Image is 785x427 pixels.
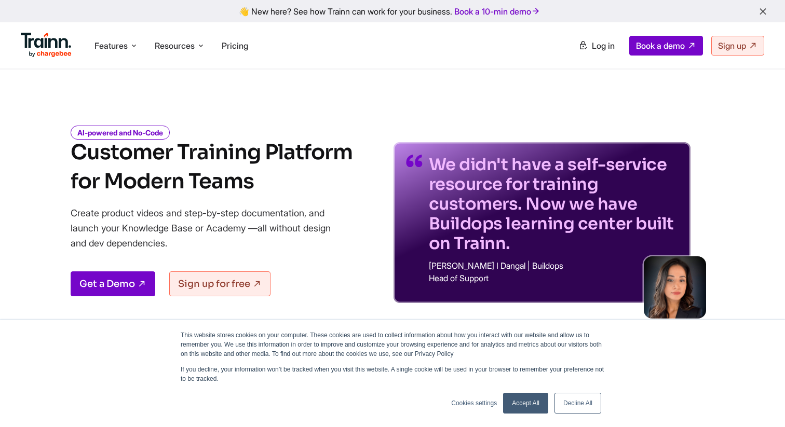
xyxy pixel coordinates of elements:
[71,138,353,196] h1: Customer Training Platform for Modern Teams
[406,155,423,167] img: quotes-purple.41a7099.svg
[718,40,746,51] span: Sign up
[629,36,703,56] a: Book a demo
[71,271,155,296] a: Get a Demo
[181,365,604,383] p: If you decline, your information won’t be tracked when you visit this website. A single cookie wi...
[711,36,764,56] a: Sign up
[636,40,685,51] span: Book a demo
[429,261,678,270] p: [PERSON_NAME] I Dangal | Buildops
[503,393,548,414] a: Accept All
[21,33,72,58] img: Trainn Logo
[452,4,543,19] a: Book a 10-min demo
[155,40,195,51] span: Resources
[429,155,678,253] p: We didn't have a self-service resource for training customers. Now we have Buildops learning cent...
[94,40,128,51] span: Features
[6,6,779,16] div: 👋 New here? See how Trainn can work for your business.
[572,36,621,55] a: Log in
[554,393,601,414] a: Decline All
[71,126,170,140] i: AI-powered and No-Code
[222,40,248,51] a: Pricing
[592,40,615,51] span: Log in
[181,330,604,359] p: This website stores cookies on your computer. These cookies are used to collect information about...
[451,398,497,408] a: Cookies settings
[169,271,270,296] a: Sign up for free
[644,256,706,319] img: sabina-buildops.d2e8138.png
[71,205,346,251] p: Create product videos and step-by-step documentation, and launch your Knowledge Base or Academy —...
[429,274,678,282] p: Head of Support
